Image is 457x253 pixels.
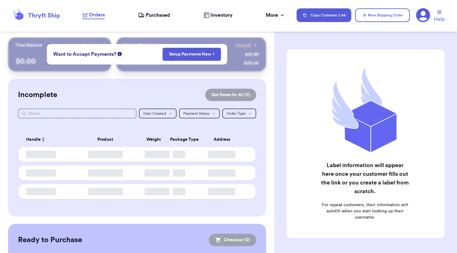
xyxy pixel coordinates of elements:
a: Inventory [204,11,233,19]
th: Package Type [166,132,192,147]
input: Search [18,109,136,118]
a: Purchased [138,11,170,19]
h2: Incomplete [18,90,57,100]
p: Recent Payments [124,42,158,48]
button: Setup Payments Now [163,48,221,61]
div: $ 123.45 [244,60,259,66]
span: Help [434,16,445,23]
th: Weight [141,132,166,147]
th: Address [192,132,256,147]
a: Setup Payments Now [169,51,215,57]
a: Orders [82,11,105,19]
button: Get Rates for All (0) [205,89,256,101]
p: For repeat customers, their information will autofill when you start looking up their username. [321,202,409,220]
th: Product [70,132,141,147]
span: Handle [26,136,41,143]
button: New Shipping Order [355,8,410,22]
span: Payout [83,42,96,48]
span: Orders [89,11,105,19]
p: Total Balance [16,42,42,48]
p: $ 0.00 [16,56,104,66]
a: View all [235,42,259,48]
a: Help [434,10,445,23]
span: Order Type [227,112,246,115]
button: Order Type [222,109,256,118]
span: Date Created [143,112,166,115]
div: More [266,11,285,19]
span: Inventory [210,11,233,19]
span: Payment Status [183,112,209,115]
button: Copy Customer Link [297,8,351,22]
span: Want to Accept Payments? [53,51,116,58]
button: Sort ascending [41,136,46,143]
button: Checkout (0) [209,234,256,246]
button: Payment Status [179,109,220,118]
button: Date Created [139,109,177,118]
span: View all [235,42,251,48]
span: Purchased [146,11,170,19]
a: Payout [83,42,104,48]
div: $ 45.99 [245,51,259,58]
h2: Ready to Purchase [18,235,82,245]
h2: Label information will appear here once your customer fills out the link or you create a label fr... [321,161,409,196]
